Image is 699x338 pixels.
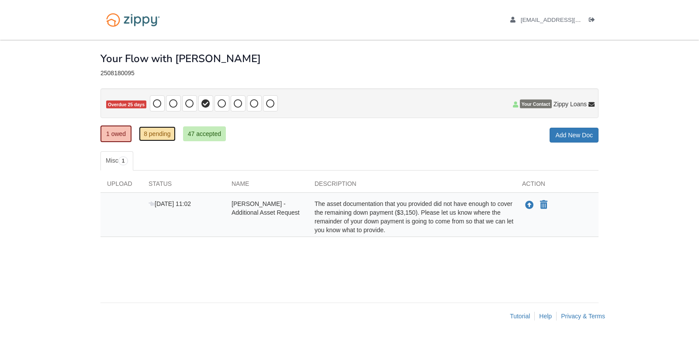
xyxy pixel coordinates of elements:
a: Log out [589,17,599,25]
a: 1 owed [100,125,131,142]
a: Misc [100,151,133,171]
a: Privacy & Terms [561,313,605,320]
div: Description [308,179,516,192]
a: Tutorial [510,313,530,320]
span: [PERSON_NAME] - Additional Asset Request [232,200,300,216]
span: Zippy Loans [554,100,587,108]
a: edit profile [510,17,621,25]
a: 47 accepted [183,126,226,141]
span: 1 [118,157,128,165]
img: Logo [100,9,166,31]
a: 8 pending [139,126,176,141]
div: 2508180095 [100,70,599,77]
div: Name [225,179,308,192]
h1: Your Flow with [PERSON_NAME] [100,53,261,64]
a: Help [539,313,552,320]
span: Your Contact [520,100,552,108]
div: Upload [100,179,142,192]
span: Overdue 25 days [106,101,146,109]
div: Status [142,179,225,192]
button: Upload Edward Olivares Lopez - Additional Asset Request [524,199,535,211]
span: [DATE] 11:02 [149,200,191,207]
a: Add New Doc [550,128,599,143]
button: Declare Edward Olivares Lopez - Additional Asset Request not applicable [539,200,548,210]
div: Action [516,179,599,192]
div: The asset documentation that you provided did not have enough to cover the remaining down payment... [308,199,516,234]
span: adominguez6804@gmail.com [521,17,621,23]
